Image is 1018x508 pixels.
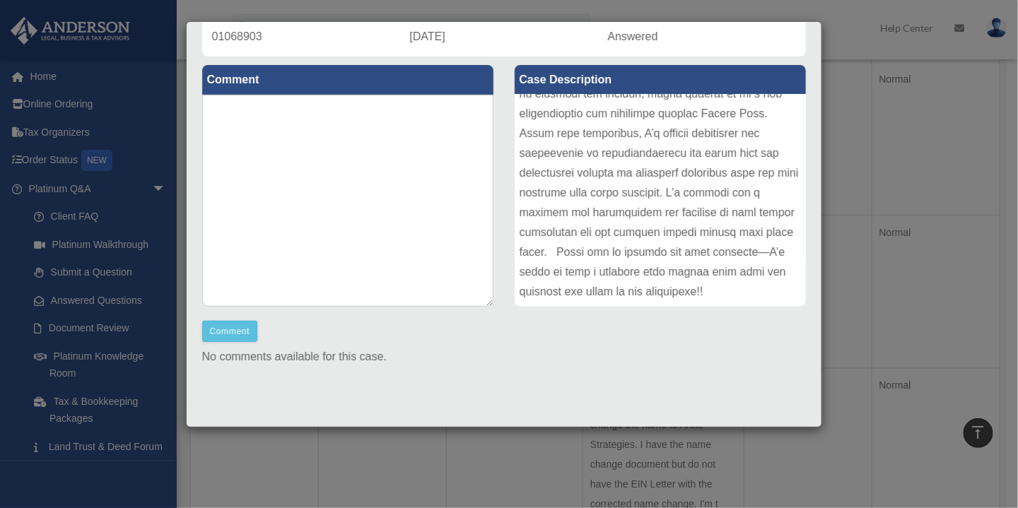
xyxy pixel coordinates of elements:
[515,65,806,95] label: Case Description
[212,30,262,42] span: 01068903
[515,95,806,307] div: Lorem - I dolorsita co adipi elitse doeiusmo tempo i utlab etd, mag aliquaenima min veniamqui nos...
[202,347,806,367] p: No comments available for this case.
[202,65,493,95] label: Comment
[608,30,658,42] span: Answered
[202,321,258,342] button: Comment
[410,30,445,42] span: [DATE]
